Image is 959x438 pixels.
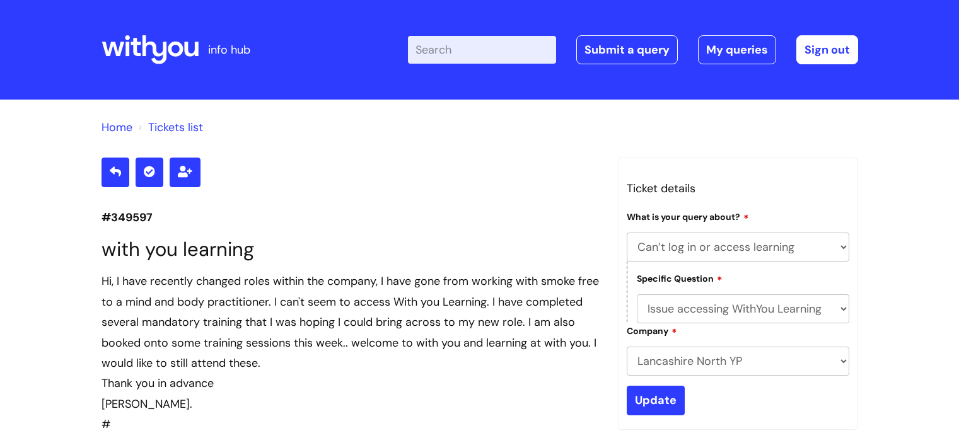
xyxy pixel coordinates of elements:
[102,271,600,373] div: Hi, I have recently changed roles within the company, I have gone from working with smoke free to...
[796,35,858,64] a: Sign out
[627,210,749,222] label: What is your query about?
[102,207,600,228] p: #349597
[102,120,132,135] a: Home
[208,40,250,60] p: info hub
[102,238,600,261] h1: with you learning
[627,324,677,337] label: Company
[102,373,600,393] div: Thank you in advance
[627,178,850,199] h3: Ticket details
[637,272,723,284] label: Specific Question
[136,117,203,137] li: Tickets list
[408,36,556,64] input: Search
[576,35,678,64] a: Submit a query
[102,271,600,434] div: #
[102,117,132,137] li: Solution home
[627,386,685,415] input: Update
[408,35,858,64] div: | -
[148,120,203,135] a: Tickets list
[698,35,776,64] a: My queries
[102,394,600,414] div: [PERSON_NAME].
